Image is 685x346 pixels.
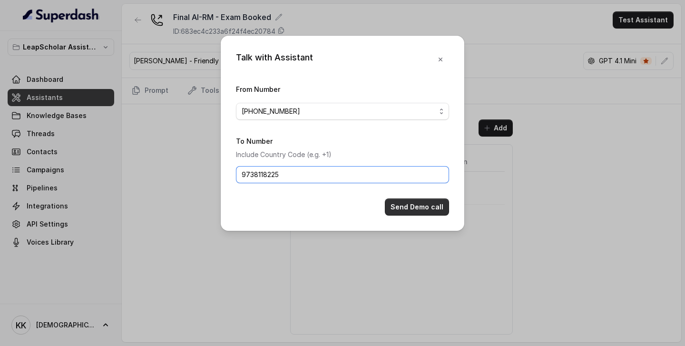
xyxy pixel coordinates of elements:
[236,137,273,145] label: To Number
[236,51,313,68] div: Talk with Assistant
[236,85,280,93] label: From Number
[385,198,449,216] button: Send Demo call
[236,166,449,183] input: +1123456789
[236,149,449,160] p: Include Country Code (e.g. +1)
[236,103,449,120] button: [PHONE_NUMBER]
[242,106,436,117] span: [PHONE_NUMBER]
